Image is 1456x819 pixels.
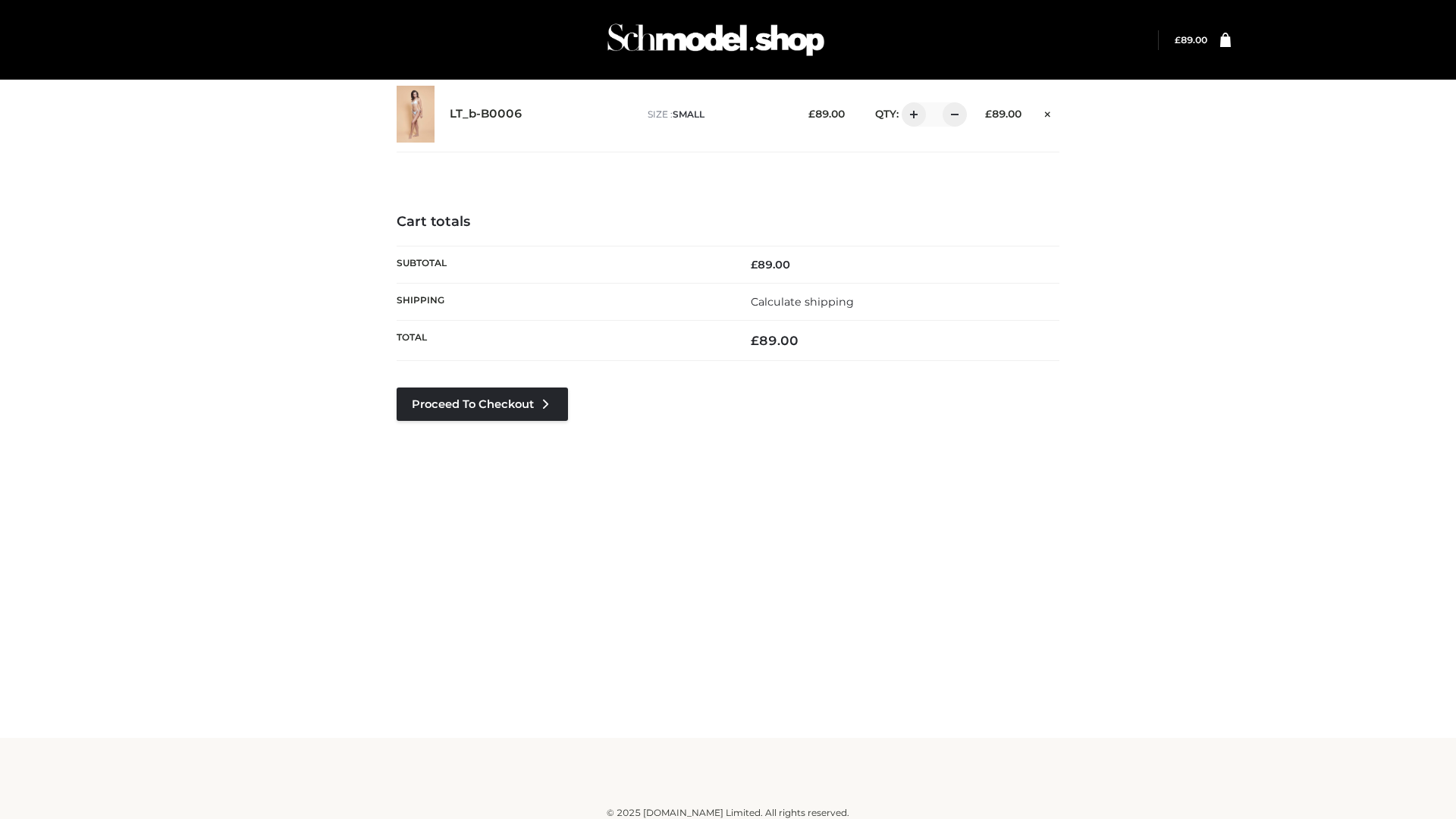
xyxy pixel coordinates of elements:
span: £ [808,108,815,120]
bdi: 89.00 [808,108,845,120]
th: Shipping [397,283,728,320]
img: Schmodel Admin 964 [602,10,830,70]
a: Proceed to Checkout [397,388,568,421]
th: Total [397,321,728,361]
bdi: 89.00 [751,333,799,348]
div: QTY: [860,102,962,127]
bdi: 89.00 [985,108,1021,120]
a: Calculate shipping [751,295,854,309]
span: £ [1175,34,1181,45]
bdi: 89.00 [751,258,790,271]
a: £89.00 [1175,34,1207,45]
span: £ [985,108,992,120]
a: Remove this item [1037,102,1059,122]
a: LT_b-B0006 [450,107,522,121]
p: size : [648,108,785,121]
h4: Cart totals [397,214,1059,231]
img: LT_b-B0006 - SMALL [397,86,435,143]
span: SMALL [673,108,704,120]
th: Subtotal [397,246,728,283]
bdi: 89.00 [1175,34,1207,45]
span: £ [751,258,758,271]
span: £ [751,333,759,348]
